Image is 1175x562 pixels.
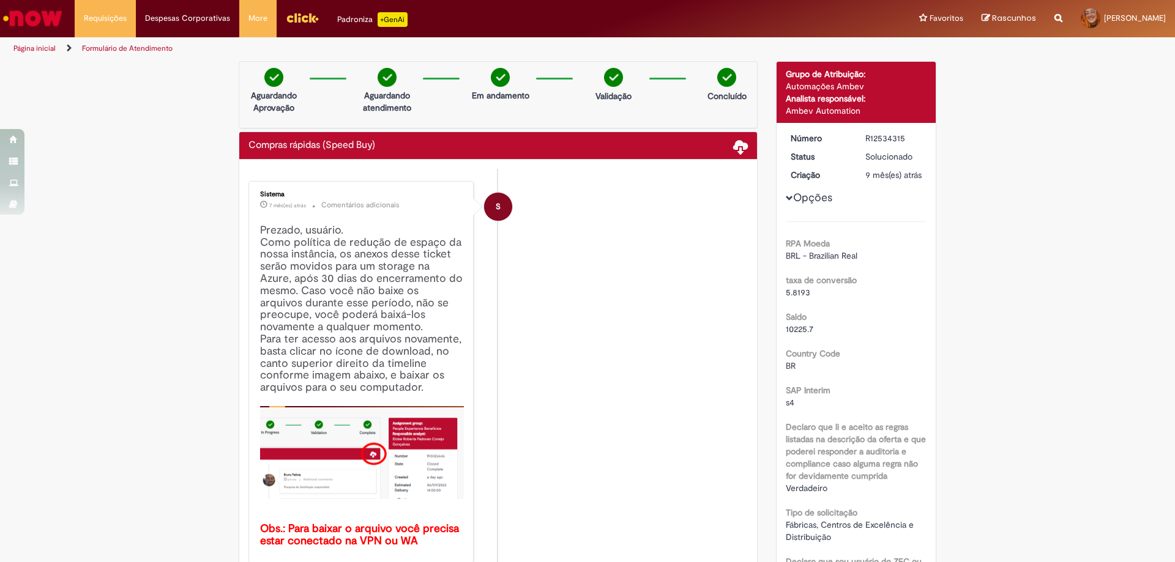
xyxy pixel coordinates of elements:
span: 10225.7 [786,324,813,335]
ul: Trilhas de página [9,37,774,60]
span: Favoritos [930,12,963,24]
p: Validação [595,90,632,102]
img: click_logo_yellow_360x200.png [286,9,319,27]
span: Despesas Corporativas [145,12,230,24]
b: Obs.: Para baixar o arquivo você precisa estar conectado na VPN ou WA [260,522,462,548]
a: Rascunhos [982,13,1036,24]
b: Country Code [786,348,840,359]
dt: Criação [781,169,857,181]
h4: Prezado, usuário. Como política de redução de espaço da nossa instância, os anexos desse ticket s... [260,224,464,547]
div: R12534315 [865,132,922,144]
time: 22/02/2025 00:40:13 [269,202,306,209]
div: Solucionado [865,150,922,163]
div: Ambev Automation [786,105,927,117]
dt: Status [781,150,857,163]
b: Saldo [786,311,807,322]
span: BR [786,360,796,371]
span: BRL - Brazilian Real [786,250,857,261]
span: [PERSON_NAME] [1104,13,1166,23]
time: 14/01/2025 11:50:23 [865,169,922,180]
a: Página inicial [13,43,56,53]
p: Aguardando Aprovação [244,89,304,114]
span: s4 [786,397,794,408]
b: Declaro que li e aceito as regras listadas na descrição da oferta e que poderei responder a audit... [786,421,926,481]
img: check-circle-green.png [604,68,623,87]
b: taxa de conversão [786,275,857,286]
img: x_mdbda_azure_blob.picture2.png [260,406,464,499]
b: SAP Interim [786,385,830,396]
span: Baixar anexos [733,139,748,153]
div: Sistema [260,191,464,198]
img: check-circle-green.png [378,68,397,87]
small: Comentários adicionais [321,200,400,210]
span: S [496,192,501,221]
span: More [248,12,267,24]
img: check-circle-green.png [717,68,736,87]
div: Automações Ambev [786,80,927,92]
div: Padroniza [337,12,408,27]
span: 7 mês(es) atrás [269,202,306,209]
a: Formulário de Atendimento [82,43,173,53]
div: Analista responsável: [786,92,927,105]
span: 5.8193 [786,287,810,298]
span: Verdadeiro [786,483,827,494]
div: System [484,193,512,221]
p: Aguardando atendimento [357,89,417,114]
span: Fábricas, Centros de Excelência e Distribuição [786,519,916,542]
div: Grupo de Atribuição: [786,68,927,80]
dt: Número [781,132,857,144]
p: Concluído [707,90,747,102]
p: Em andamento [472,89,529,102]
h2: Compras rápidas (Speed Buy) Histórico de tíquete [248,140,375,151]
p: +GenAi [378,12,408,27]
span: 9 mês(es) atrás [865,169,922,180]
img: check-circle-green.png [491,68,510,87]
span: Requisições [84,12,127,24]
span: Rascunhos [992,12,1036,24]
b: RPA Moeda [786,238,830,249]
div: 14/01/2025 11:50:23 [865,169,922,181]
b: Tipo de solicitação [786,507,857,518]
img: ServiceNow [1,6,64,31]
img: check-circle-green.png [264,68,283,87]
